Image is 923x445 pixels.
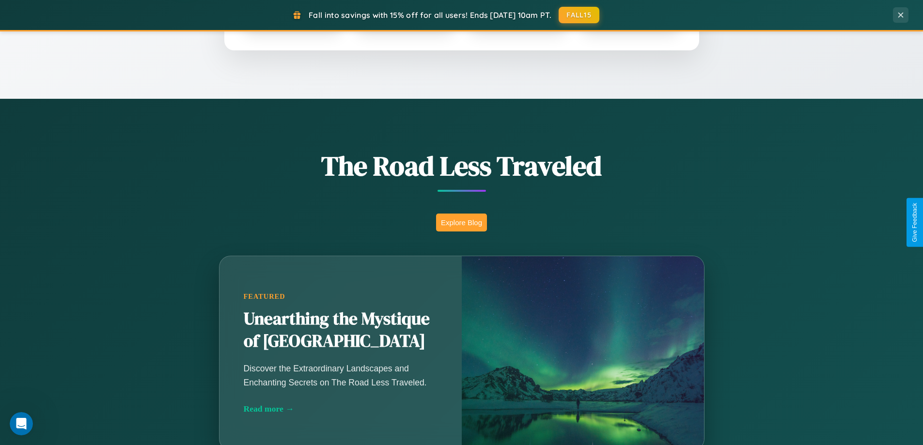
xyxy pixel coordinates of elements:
span: Fall into savings with 15% off for all users! Ends [DATE] 10am PT. [309,10,551,20]
h1: The Road Less Traveled [171,147,752,184]
button: Explore Blog [436,214,487,231]
div: Featured [244,292,438,301]
button: FALL15 [559,7,599,23]
h2: Unearthing the Mystique of [GEOGRAPHIC_DATA] [244,308,438,353]
div: Give Feedback [911,203,918,242]
div: Read more → [244,404,438,414]
iframe: Intercom live chat [10,412,33,435]
p: Discover the Extraordinary Landscapes and Enchanting Secrets on The Road Less Traveled. [244,362,438,389]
